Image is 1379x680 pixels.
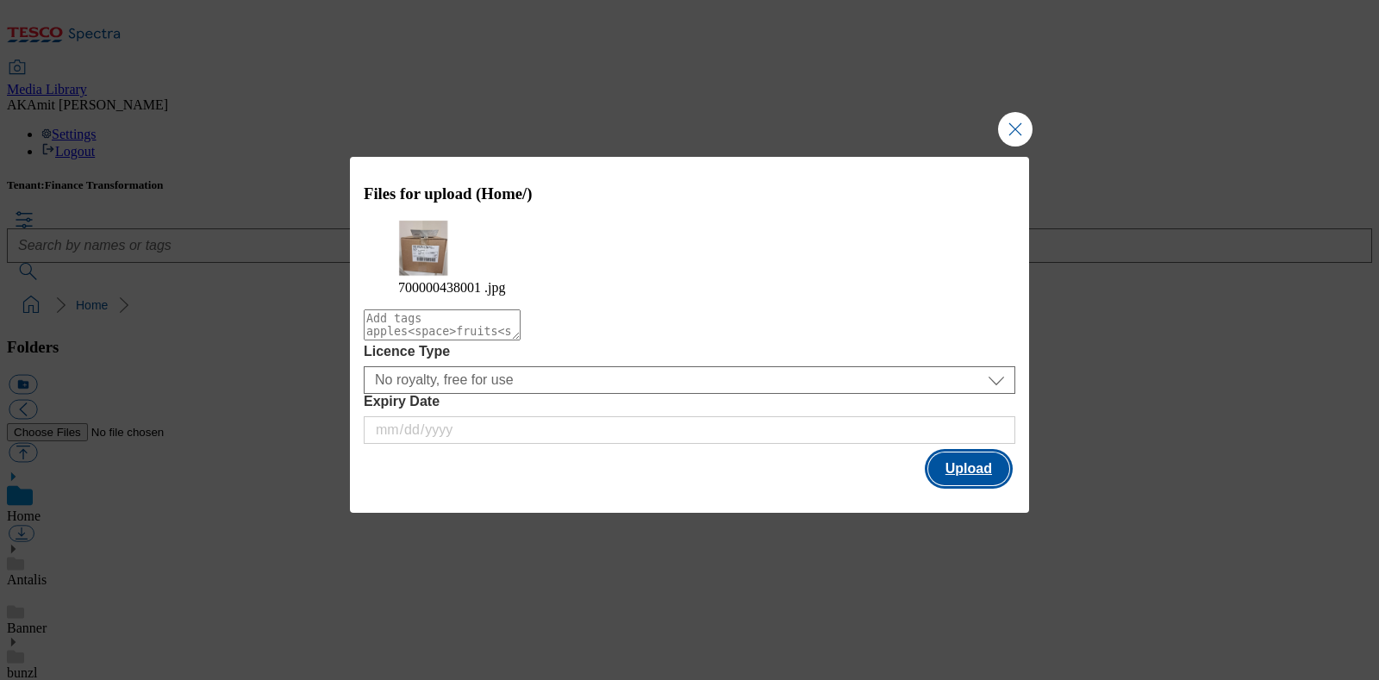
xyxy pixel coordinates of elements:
[998,112,1033,147] button: Close Modal
[398,220,450,277] img: preview
[364,344,1015,359] label: Licence Type
[928,452,1009,485] button: Upload
[398,280,981,296] figcaption: 700000438001 .jpg
[364,184,1015,203] h3: Files for upload (Home/)
[364,394,1015,409] label: Expiry Date
[350,157,1029,512] div: Modal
